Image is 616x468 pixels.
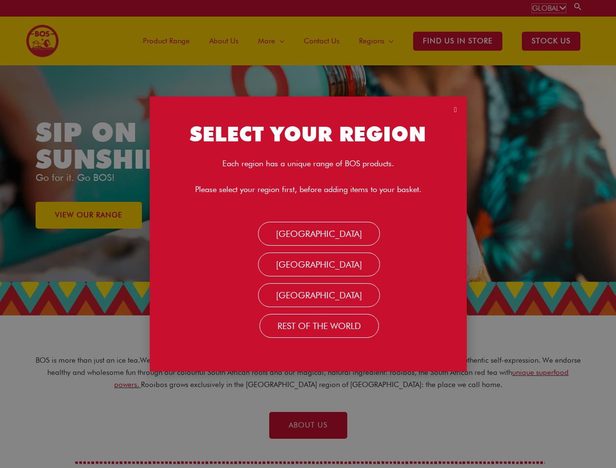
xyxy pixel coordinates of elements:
[258,222,380,245] a: [GEOGRAPHIC_DATA]
[258,253,380,276] a: [GEOGRAPHIC_DATA]
[159,227,457,332] nav: Menu
[159,183,457,195] p: Please select your region first, before adding items to your basket.
[159,157,457,170] p: Each region has a unique range of BOS products.
[159,121,457,148] h2: SELECT YOUR REGION
[454,106,457,114] a: Close
[258,283,380,307] a: [GEOGRAPHIC_DATA]
[259,314,379,337] a: Rest Of the World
